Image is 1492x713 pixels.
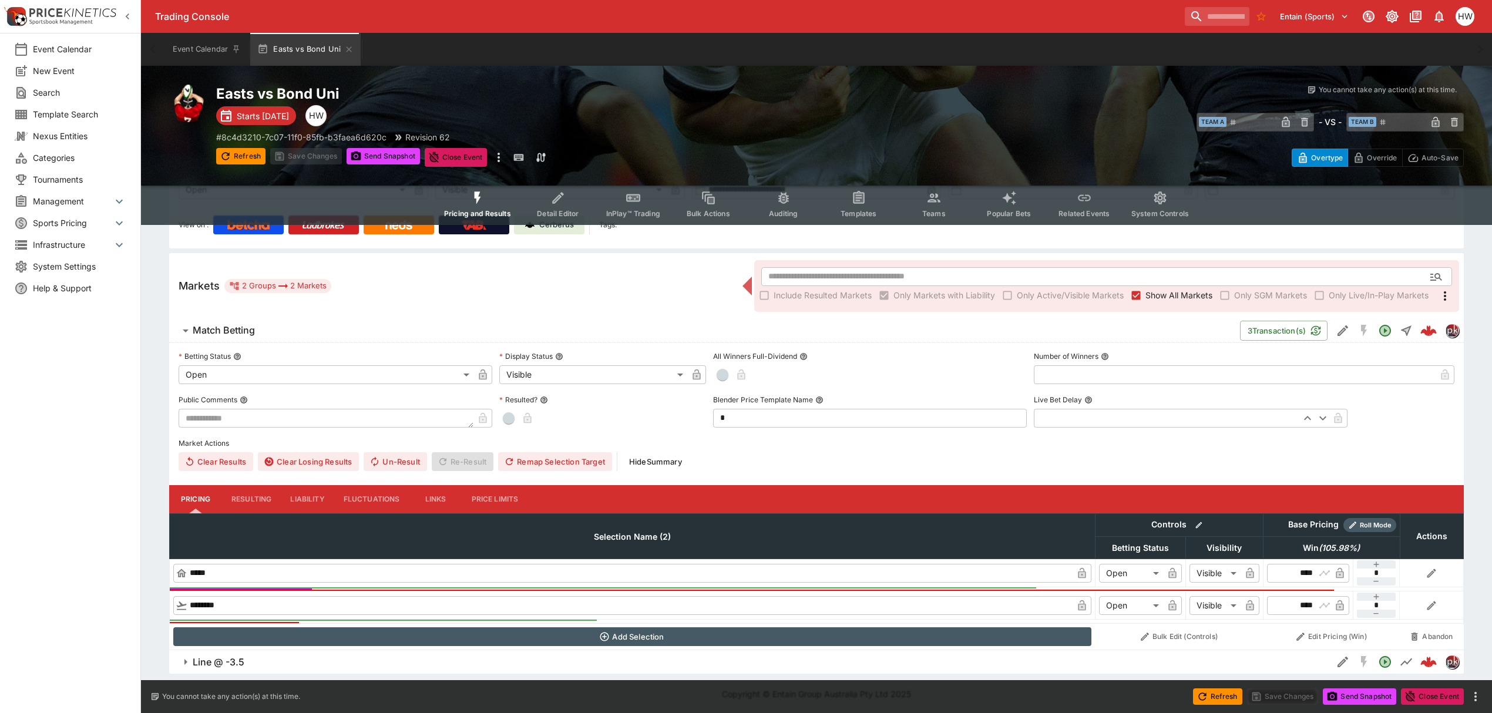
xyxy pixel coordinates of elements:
[499,351,553,361] p: Display Status
[1099,564,1163,583] div: Open
[1034,395,1082,405] p: Live Bet Delay
[385,220,412,230] img: Neds
[713,351,797,361] p: All Winners Full-Dividend
[1343,518,1396,532] div: Show/hide Price Roll mode configuration.
[922,209,946,218] span: Teams
[1101,352,1109,361] button: Number of Winners
[1452,4,1478,29] button: Harrison Walker
[769,209,798,218] span: Auditing
[169,485,222,513] button: Pricing
[1445,324,1459,338] div: pricekinetics
[166,33,248,66] button: Event Calendar
[1420,322,1437,339] img: logo-cerberus--red.svg
[155,11,1180,23] div: Trading Console
[687,209,730,218] span: Bulk Actions
[606,209,660,218] span: InPlay™ Trading
[29,19,93,25] img: Sportsbook Management
[1355,520,1396,530] span: Roll Mode
[1403,627,1460,646] button: Abandon
[4,5,27,28] img: PriceKinetics Logo
[599,216,617,234] label: Tags:
[987,209,1031,218] span: Popular Bets
[1252,7,1271,26] button: No Bookmarks
[240,396,248,404] button: Public Comments
[1353,651,1375,672] button: SGM Disabled
[537,209,579,218] span: Detail Editor
[1098,627,1259,646] button: Bulk Edit (Controls)
[1193,688,1242,705] button: Refresh
[1017,289,1124,301] span: Only Active/Visible Markets
[33,217,112,229] span: Sports Pricing
[499,365,687,384] div: Visible
[540,396,548,404] button: Resulted?
[1034,351,1098,361] p: Number of Winners
[33,130,126,142] span: Nexus Entities
[169,319,1240,342] button: Match Betting
[713,395,813,405] p: Blender Price Template Name
[229,279,327,293] div: 2 Groups 2 Markets
[1234,289,1307,301] span: Only SGM Markets
[179,216,209,234] label: View on :
[33,195,112,207] span: Management
[1402,149,1464,167] button: Auto-Save
[514,216,584,234] a: Cerberus
[347,148,420,164] button: Send Snapshot
[233,352,241,361] button: Betting Status
[405,131,450,143] p: Revision 62
[334,485,409,513] button: Fluctuations
[302,220,345,230] img: Ladbrokes
[237,110,289,122] p: Starts [DATE]
[525,220,535,230] img: Cerberus
[222,485,281,513] button: Resulting
[33,238,112,251] span: Infrastructure
[1145,289,1212,301] span: Show All Markets
[1185,7,1249,26] input: search
[1400,513,1463,559] th: Actions
[169,650,1332,674] button: Line @ -3.5
[492,148,506,167] button: more
[250,33,361,66] button: Easts vs Bond Uni
[1273,7,1356,26] button: Select Tenant
[1426,266,1447,287] button: Open
[1283,517,1343,532] div: Base Pricing
[555,352,563,361] button: Display Status
[216,148,266,164] button: Refresh
[33,282,126,294] span: Help & Support
[179,365,473,384] div: Open
[1375,651,1396,672] button: Open
[1429,6,1450,27] button: Notifications
[1378,655,1392,669] svg: Open
[33,43,126,55] span: Event Calendar
[1332,320,1353,341] button: Edit Detail
[1189,596,1241,615] div: Visible
[33,108,126,120] span: Template Search
[1396,320,1417,341] button: Straight
[774,289,872,301] span: Include Resulted Markets
[179,435,1454,452] label: Market Actions
[1396,651,1417,672] button: Line
[179,395,237,405] p: Public Comments
[193,656,244,668] h6: Line @ -3.5
[1445,655,1459,669] div: pricekinetics
[1292,149,1348,167] button: Overtype
[1469,690,1483,704] button: more
[1358,6,1379,27] button: Connected to PK
[1292,149,1464,167] div: Start From
[1405,6,1426,27] button: Documentation
[1131,209,1189,218] span: System Controls
[581,530,684,544] span: Selection Name (2)
[425,148,488,167] button: Close Event
[33,173,126,186] span: Tournaments
[179,351,231,361] p: Betting Status
[622,452,689,471] button: HideSummary
[162,691,300,702] p: You cannot take any action(s) at this time.
[1349,117,1376,127] span: Team B
[1189,564,1241,583] div: Visible
[1266,627,1396,646] button: Edit Pricing (Win)
[1367,152,1397,164] p: Override
[1347,149,1402,167] button: Override
[539,219,574,231] p: Cerberus
[498,452,612,471] button: Remap Selection Target
[1199,117,1226,127] span: Team A
[1319,85,1457,95] p: You cannot take any action(s) at this time.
